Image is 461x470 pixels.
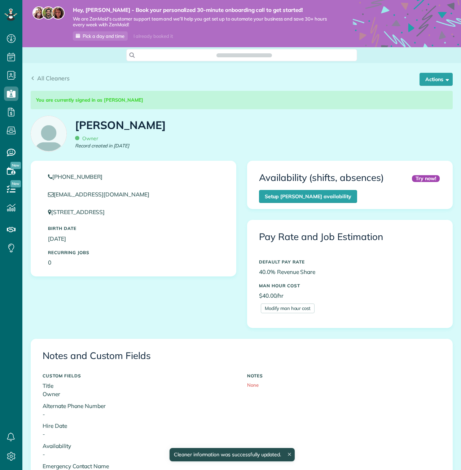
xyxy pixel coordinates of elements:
p: Alternate Phone Number - [43,402,236,418]
h3: Availability (shifts, absences) [259,173,384,183]
h5: NOTES [247,373,441,378]
img: michelle-19f622bdf1676172e81f8f8fba1fb50e276960ebfe0243fe18214015130c80e4.jpg [52,6,65,19]
h5: MAN HOUR COST [259,283,441,288]
h5: Birth Date [48,226,219,231]
span: Pick a day and time [83,33,124,39]
span: We are ZenMaid’s customer support team and we’ll help you get set up to automate your business an... [73,16,331,28]
p: Title Owner [43,382,236,398]
h3: Pay Rate and Job Estimation [259,232,441,242]
img: maria-72a9807cf96188c08ef61303f053569d2e2a8a1cde33d635c8a3ac13582a053d.jpg [32,6,45,19]
div: You are currently signed in as [PERSON_NAME] [31,91,453,109]
p: Hire Date - [43,422,236,438]
p: 0 [48,258,219,267]
div: Cleaner information was successfully updated. [170,448,295,461]
strong: Hey, [PERSON_NAME] - Book your personalized 30-minute onboarding call to get started! [73,6,331,14]
span: New [10,162,21,169]
p: 40.0% Revenue Share [259,268,441,276]
button: Actions [420,73,453,86]
a: Setup [PERSON_NAME] availability [259,190,357,203]
span: None [247,382,259,388]
p: Availability - [43,442,236,458]
p: $40.00/hr [259,292,441,300]
h5: CUSTOM FIELDS [43,373,236,378]
em: Record created in [DATE] [75,142,129,149]
span: Search ZenMaid… [224,52,264,59]
img: jorge-587dff0eeaa6aab1f244e6dc62b8924c3b6ad411094392a53c71c6c4a576187d.jpg [42,6,55,19]
img: employee_icon-c2f8239691d896a72cdd9dc41cfb7b06f9d69bdd837a2ad469be8ff06ab05b5f.png [31,116,66,151]
span: New [10,180,21,187]
h5: Recurring Jobs [48,250,219,255]
h5: DEFAULT PAY RATE [259,260,441,264]
span: Owner [75,135,98,142]
a: Modify man hour cost [261,303,315,313]
a: Pick a day and time [73,31,128,41]
a: [STREET_ADDRESS] [48,208,111,216]
span: All Cleaners [37,75,70,82]
a: [EMAIL_ADDRESS][DOMAIN_NAME] [48,191,156,198]
a: All Cleaners [31,74,70,83]
a: [PHONE_NUMBER] [48,173,219,181]
h1: [PERSON_NAME] [75,119,166,131]
p: [DATE] [48,235,219,243]
div: Try now! [412,175,440,182]
div: I already booked it [129,32,177,41]
h3: Notes and Custom Fields [43,351,441,361]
